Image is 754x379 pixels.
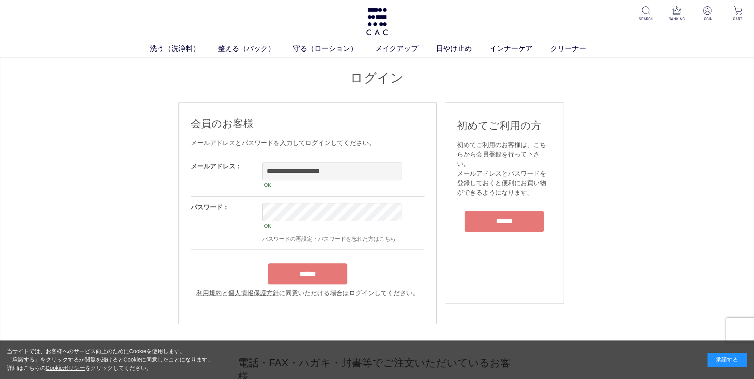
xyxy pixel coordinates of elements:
[436,43,490,54] a: 日やけ止め
[46,365,85,371] a: Cookieポリシー
[7,347,213,372] div: 当サイトでは、お客様へのサービス向上のためにCookieを使用します。 「承諾する」をクリックするか閲覧を続けるとCookieに同意したことになります。 詳細はこちらの をクリックしてください。
[728,6,748,22] a: CART
[228,290,279,296] a: 個人情報保護方針
[191,204,229,211] label: パスワード：
[218,43,293,54] a: 整える（パック）
[667,16,686,22] p: RANKING
[457,120,541,131] span: 初めてご利用の方
[375,43,436,54] a: メイクアップ
[191,118,254,130] span: 会員のお客様
[365,8,389,35] img: logo
[667,6,686,22] a: RANKING
[636,16,656,22] p: SEARCH
[698,6,717,22] a: LOGIN
[707,353,747,367] div: 承諾する
[150,43,218,54] a: 洗う（洗浄料）
[728,16,748,22] p: CART
[196,290,222,296] a: 利用規約
[191,163,242,170] label: メールアドレス：
[293,43,375,54] a: 守る（ローション）
[698,16,717,22] p: LOGIN
[490,43,550,54] a: インナーケア
[191,138,424,148] div: メールアドレスとパスワードを入力してログインしてください。
[550,43,604,54] a: クリーナー
[178,70,576,87] h1: ログイン
[636,6,656,22] a: SEARCH
[262,221,401,231] div: OK
[262,236,396,242] a: パスワードの再設定・パスワードを忘れた方はこちら
[191,288,424,298] div: と に同意いただける場合はログインしてください。
[457,140,552,197] div: 初めてご利用のお客様は、こちらから会員登録を行って下さい。 メールアドレスとパスワードを登録しておくと便利にお買い物ができるようになります。
[262,180,401,190] div: OK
